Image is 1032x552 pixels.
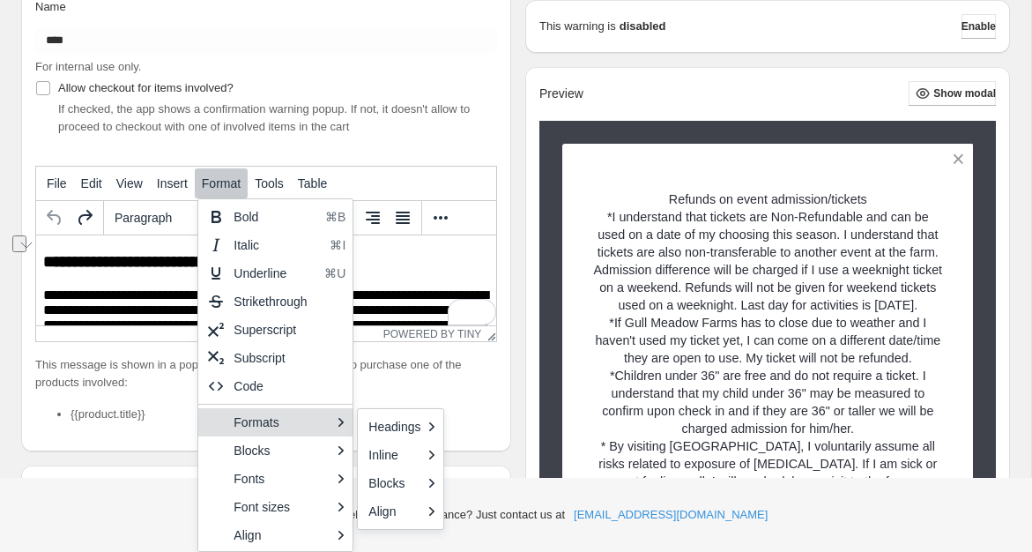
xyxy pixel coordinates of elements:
div: Inline [358,441,443,469]
div: Code [234,376,345,397]
button: Justify [388,203,418,233]
button: Formats [108,203,222,233]
button: More... [426,203,456,233]
div: Italic [198,231,353,259]
iframe: Rich Text Area [36,235,496,325]
span: Paragraph [115,211,201,225]
p: * By visiting [GEOGRAPHIC_DATA], I voluntarily assume all risks related to exposure of [MEDICAL_D... [593,437,943,490]
div: ⌘U [324,263,345,284]
button: Enable [961,14,996,39]
div: Underline [234,263,317,284]
p: This message is shown in a popup when a customer is trying to purchase one of the products involved: [35,356,497,392]
div: Subscript [234,347,338,369]
span: View [116,176,143,190]
div: Inline [368,444,420,466]
div: Formats [198,408,353,436]
div: ⌘B [325,206,345,228]
div: Strikethrough [234,291,338,312]
span: Show modal [933,86,996,101]
span: Table [298,176,327,190]
div: Align [234,525,330,546]
div: Superscript [198,316,353,344]
div: ⌘I [330,235,345,256]
div: Bold [234,206,318,228]
span: Format [202,176,241,190]
div: Headings [368,416,420,437]
span: Tools [255,176,284,190]
div: Blocks [358,469,443,497]
div: Headings [358,413,443,441]
div: Blocks [198,436,353,465]
div: Align [368,501,420,522]
span: File [47,176,67,190]
div: Subscript [198,344,353,372]
span: For internal use only. [35,60,141,73]
h2: Preview [539,86,583,101]
div: Blocks [234,440,330,461]
span: If checked, the app shows a confirmation warning popup. If not, it doesn't allow to proceed to ch... [58,102,470,133]
div: Underline [198,259,353,287]
a: [EMAIL_ADDRESS][DOMAIN_NAME] [574,506,768,524]
button: Redo [70,203,100,233]
div: Code [198,372,353,400]
div: Superscript [234,319,338,340]
p: This warning is [539,18,616,35]
strong: disabled [620,18,666,35]
span: Allow checkout for items involved? [58,81,234,94]
span: Edit [81,176,102,190]
div: Font sizes [234,496,330,518]
p: *I understand that tickets are Non-Refundable and can be used on a date of my choosing this seaso... [593,208,943,314]
div: Fonts [234,468,330,489]
p: *If Gull Meadow Farms has to close due to weather and I haven't used my ticket yet, I can come on... [593,314,943,367]
span: Insert [157,176,188,190]
button: Align right [358,203,388,233]
p: *Children under 36" are free and do not require a ticket. I understand that my child under 36" ma... [593,367,943,437]
div: Fonts [198,465,353,493]
body: To enrich screen reader interactions, please activate Accessibility in Grammarly extension settings [7,17,453,323]
div: Align [358,497,443,526]
div: Align [198,521,353,549]
div: Font sizes [198,493,353,521]
span: Enable [961,19,996,34]
button: Undo [40,203,70,233]
button: Show modal [909,81,996,106]
div: Blocks [368,473,420,494]
a: Powered by Tiny [383,328,482,340]
div: Formats [234,412,330,433]
div: Strikethrough [198,287,353,316]
li: {{product.title}} [71,406,497,423]
div: Bold [198,203,353,231]
div: Italic [234,235,323,256]
div: Resize [481,326,496,341]
h3: Refunds on event admission/tickets [593,192,943,208]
